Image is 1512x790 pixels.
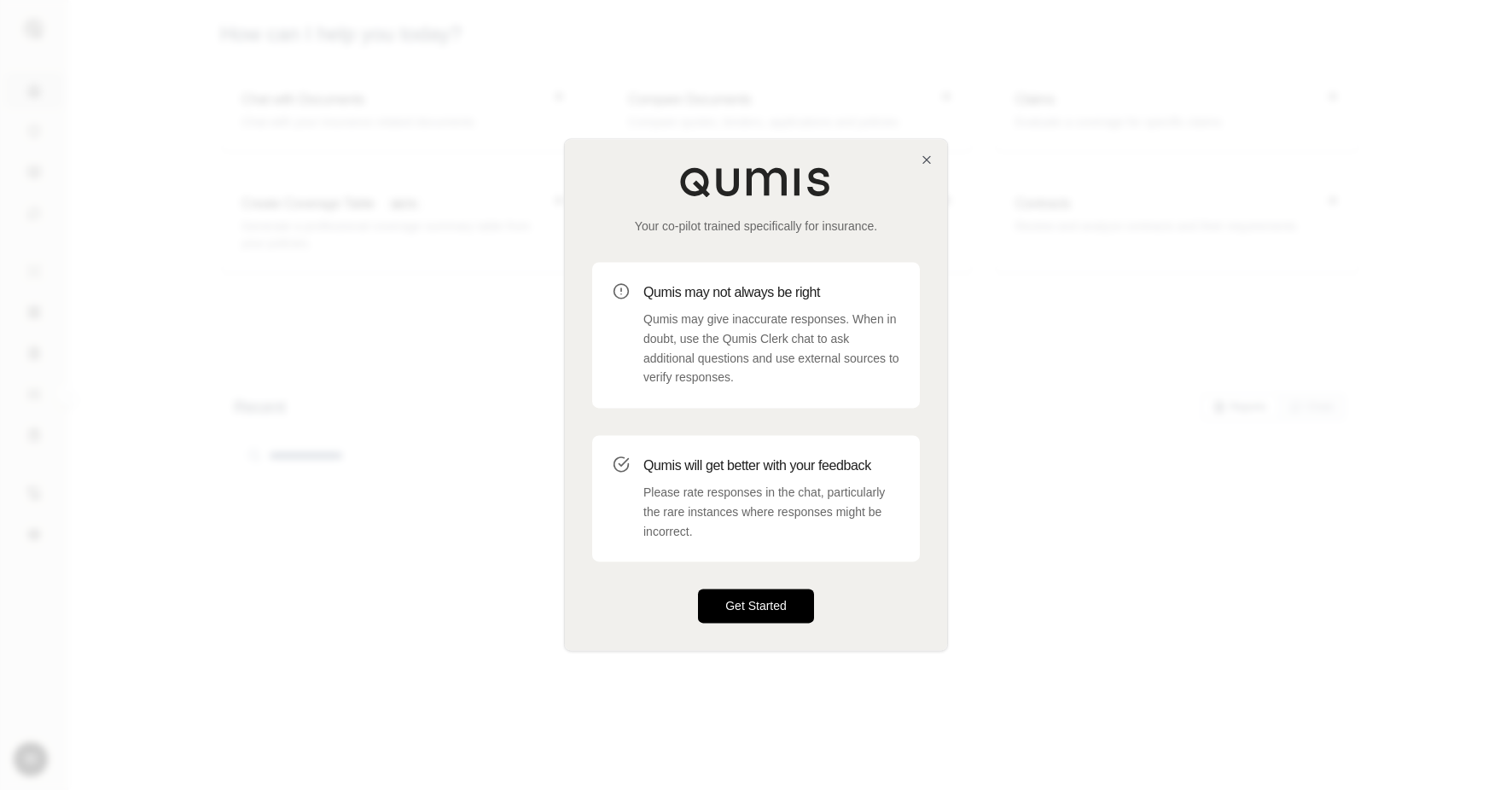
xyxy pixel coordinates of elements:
[643,282,899,303] h3: Qumis may not always be right
[592,218,920,235] p: Your co-pilot trained specifically for insurance.
[698,590,814,624] button: Get Started
[643,310,899,387] p: Qumis may give inaccurate responses. When in doubt, use the Qumis Clerk chat to ask additional qu...
[643,456,899,476] h3: Qumis will get better with your feedback
[643,483,899,541] p: Please rate responses in the chat, particularly the rare instances where responses might be incor...
[679,166,833,197] img: Qumis Logo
